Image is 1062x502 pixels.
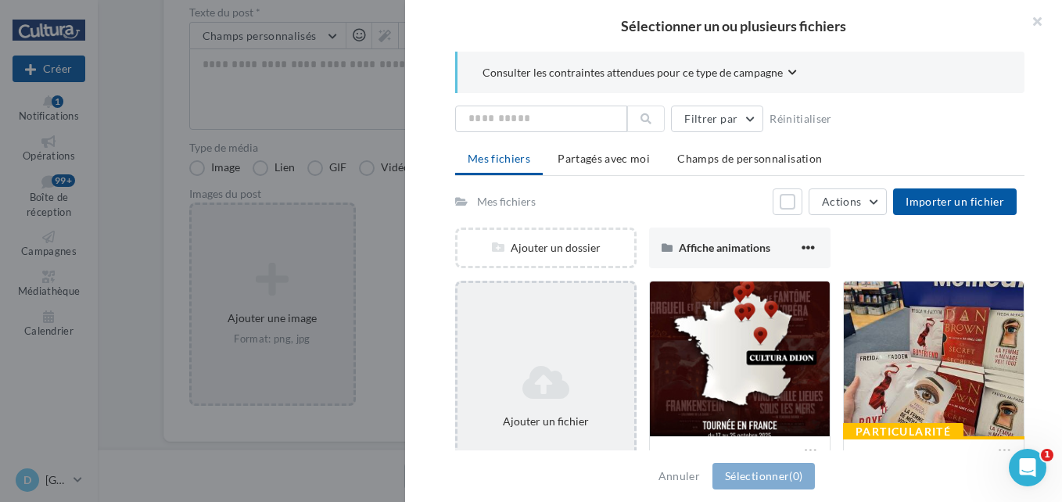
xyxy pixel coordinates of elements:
button: Sélectionner(0) [712,463,815,489]
div: Particularité [843,423,963,440]
div: Ajouter un dossier [457,240,634,256]
span: IMG_7182 [856,450,921,467]
span: Partagés avec moi [558,152,650,165]
span: (0) [789,469,802,482]
span: Champs de personnalisation [677,152,822,165]
button: Réinitialiser [763,109,838,128]
span: Consulter les contraintes attendues pour ce type de campagne [483,65,783,81]
button: Consulter les contraintes attendues pour ce type de campagne [483,64,797,84]
iframe: Intercom live chat [1009,449,1046,486]
button: Importer un fichier [893,188,1017,215]
div: Ajouter un fichier [464,414,628,429]
span: Affiche animations [679,241,770,254]
div: Mes fichiers [477,194,536,210]
span: Importer un fichier [906,195,1004,208]
span: Actions [822,195,861,208]
h2: Sélectionner un ou plusieurs fichiers [430,19,1037,33]
button: Filtrer par [671,106,763,132]
span: 54D6986E-2BE4-4738-8A5B-D820DA353E63 [662,450,793,486]
span: Mes fichiers [468,152,530,165]
span: 1 [1041,449,1053,461]
button: Annuler [652,467,706,486]
button: Actions [809,188,887,215]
